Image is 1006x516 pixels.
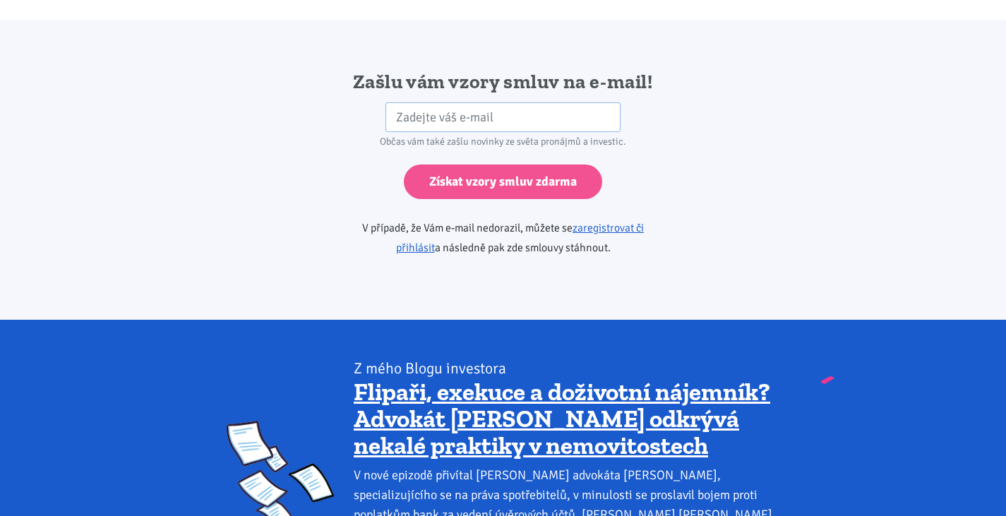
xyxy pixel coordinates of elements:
[322,69,684,95] h2: Zašlu vám vzory smluv na e-mail!
[385,102,621,133] input: Zadejte váš e-mail
[354,377,770,460] a: Flipaři, exekuce a doživotní nájemník? Advokát [PERSON_NAME] odkrývá nekalé praktiky v nemovitostech
[322,132,684,152] div: Občas vám také zašlu novinky ze světa pronájmů a investic.
[404,164,602,199] input: Získat vzory smluv zdarma
[322,218,684,258] p: V případě, že Vám e-mail nedorazil, můžete se a následně pak zde smlouvy stáhnout.
[354,359,779,378] div: Z mého Blogu investora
